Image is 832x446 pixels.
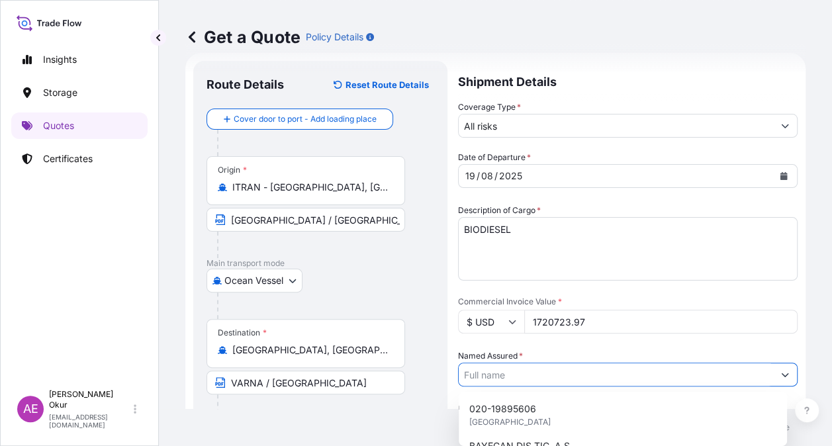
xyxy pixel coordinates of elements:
div: Origin [218,165,247,175]
p: Shipment Details [458,61,798,101]
span: 020-19895606 [469,402,536,416]
p: Route Details [207,77,284,93]
label: Coverage Type [458,101,521,114]
input: Origin [232,181,389,194]
input: Type amount [524,310,798,334]
p: Policy Details [306,30,363,44]
div: / [477,168,480,184]
p: Certificates [43,152,93,165]
div: / [494,168,498,184]
input: Select coverage type [459,114,773,138]
p: Storage [43,86,77,99]
p: Reset Route Details [346,78,429,91]
p: Quotes [43,119,74,132]
input: Full name [459,363,773,386]
p: Insights [43,53,77,66]
span: Commercial Invoice Value [458,296,798,307]
button: Show suggestions [773,363,797,386]
span: AE [23,402,38,416]
button: Select transport [207,269,302,292]
p: [EMAIL_ADDRESS][DOMAIN_NAME] [49,413,131,429]
input: Text to appear on certificate [207,371,405,394]
span: Date of Departure [458,151,531,164]
button: Calendar [773,165,794,187]
p: Main transport mode [207,258,434,269]
label: Description of Cargo [458,204,541,217]
p: Get a Quote [185,26,300,48]
span: Cover door to port - Add loading place [234,112,377,126]
div: Destination [218,328,267,338]
input: Destination [232,343,389,357]
p: [PERSON_NAME] Okur [49,389,131,410]
button: Show suggestions [773,114,797,138]
span: Ocean Vessel [224,274,283,287]
div: day, [464,168,477,184]
label: Named Assured [458,349,523,363]
span: [GEOGRAPHIC_DATA] [469,416,551,429]
div: year, [498,168,524,184]
input: Text to appear on certificate [207,208,405,232]
div: month, [480,168,494,184]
